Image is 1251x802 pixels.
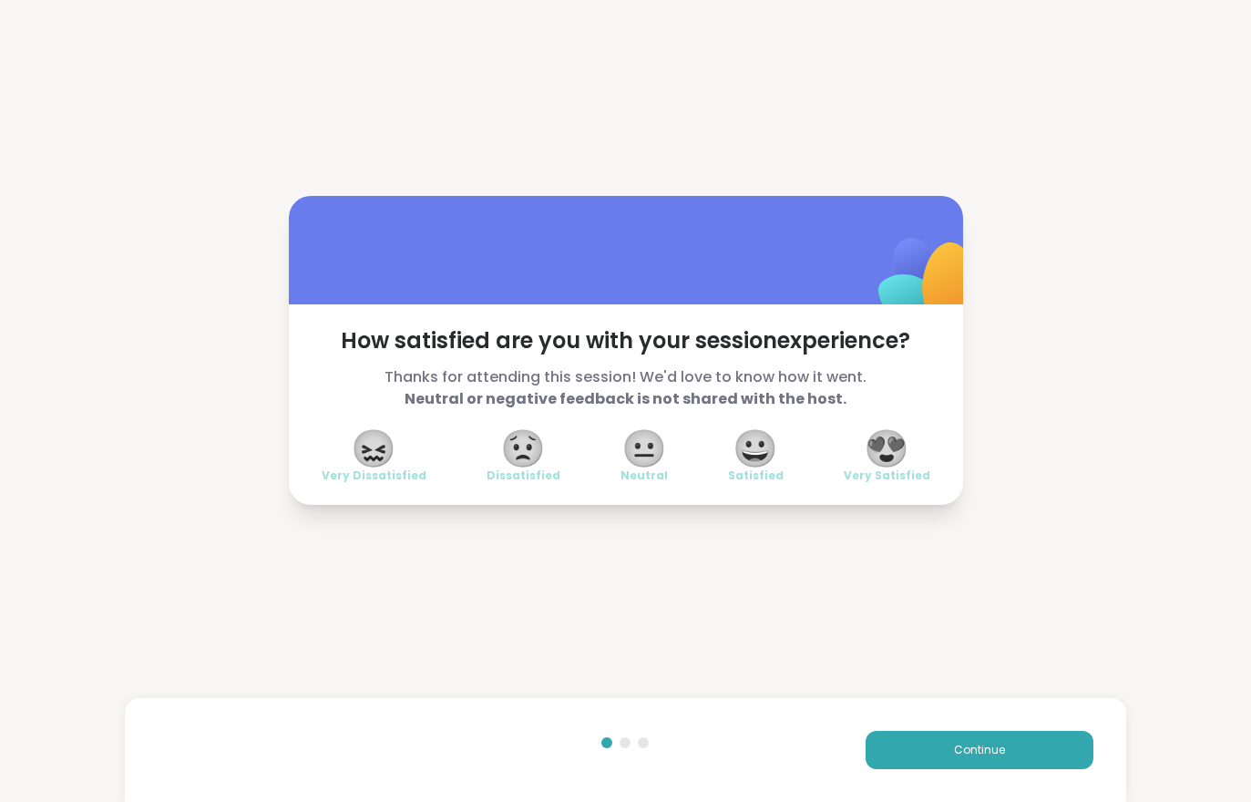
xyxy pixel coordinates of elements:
[954,742,1005,758] span: Continue
[621,432,667,465] span: 😐
[728,468,784,483] span: Satisfied
[733,432,778,465] span: 😀
[844,468,930,483] span: Very Satisfied
[351,432,396,465] span: 😖
[322,326,930,355] span: How satisfied are you with your session experience?
[487,468,560,483] span: Dissatisfied
[405,388,846,409] b: Neutral or negative feedback is not shared with the host.
[322,468,426,483] span: Very Dissatisfied
[866,731,1093,769] button: Continue
[322,366,930,410] span: Thanks for attending this session! We'd love to know how it went.
[836,190,1017,372] img: ShareWell Logomark
[500,432,546,465] span: 😟
[620,468,668,483] span: Neutral
[864,432,909,465] span: 😍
